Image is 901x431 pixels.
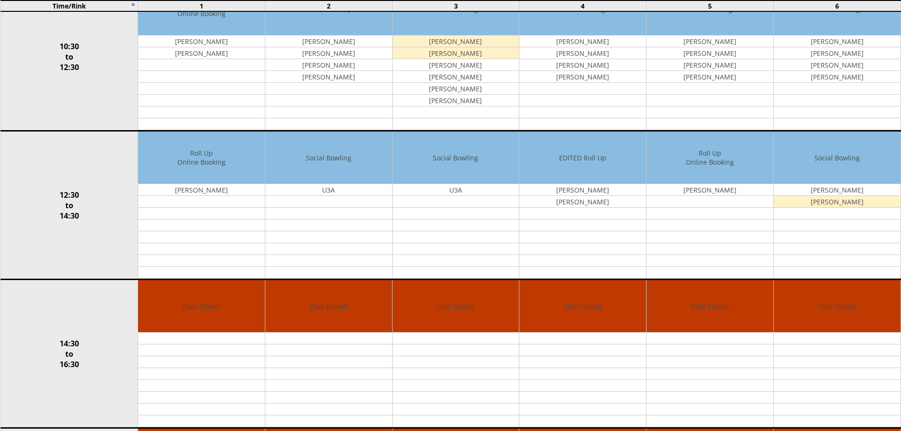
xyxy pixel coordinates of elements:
td: [PERSON_NAME] [519,184,646,196]
td: [PERSON_NAME] [138,47,265,59]
td: [PERSON_NAME] [519,71,646,83]
td: [PERSON_NAME] [647,59,773,71]
td: [PERSON_NAME] [519,47,646,59]
td: Club Closed [774,280,901,333]
td: Social Bowling [774,132,901,184]
td: [PERSON_NAME] [774,47,901,59]
td: U3A [265,184,392,196]
td: [PERSON_NAME] [774,35,901,47]
td: [PERSON_NAME] [393,71,519,83]
td: [PERSON_NAME] [265,71,392,83]
td: [PERSON_NAME] [647,184,773,196]
td: [PERSON_NAME] [519,196,646,208]
td: Club Closed [265,280,392,333]
td: [PERSON_NAME] [265,47,392,59]
td: U3A [393,184,519,196]
td: [PERSON_NAME] [774,71,901,83]
td: [PERSON_NAME] [138,184,265,196]
td: [PERSON_NAME] [774,59,901,71]
td: Roll Up Online Booking [138,132,265,184]
td: EDITED Roll Up [519,132,646,184]
td: Club Closed [519,280,646,333]
td: [PERSON_NAME] [647,47,773,59]
td: [PERSON_NAME] [138,35,265,47]
td: 12:30 to 14:30 [0,131,138,280]
td: [PERSON_NAME] [774,184,901,196]
td: Club Closed [393,280,519,333]
td: [PERSON_NAME] [393,83,519,95]
td: [PERSON_NAME] [647,71,773,83]
td: [PERSON_NAME] [265,35,392,47]
td: 3 [392,0,519,11]
td: 6 [773,0,901,11]
td: Time/Rink [0,0,138,11]
td: Club Closed [647,280,773,333]
td: [PERSON_NAME] [265,59,392,71]
td: Roll Up Online Booking [647,132,773,184]
td: 4 [519,0,647,11]
td: [PERSON_NAME] [647,35,773,47]
td: Club Closed [138,280,265,333]
td: [PERSON_NAME] [393,59,519,71]
td: [PERSON_NAME] [519,35,646,47]
td: 2 [265,0,392,11]
td: 1 [138,0,265,11]
td: 5 [647,0,774,11]
td: [PERSON_NAME] [393,35,519,47]
td: [PERSON_NAME] [774,196,901,208]
td: Social Bowling [265,132,392,184]
td: [PERSON_NAME] [393,95,519,106]
td: [PERSON_NAME] [519,59,646,71]
td: [PERSON_NAME] [393,47,519,59]
td: 14:30 to 16:30 [0,280,138,428]
td: Social Bowling [393,132,519,184]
